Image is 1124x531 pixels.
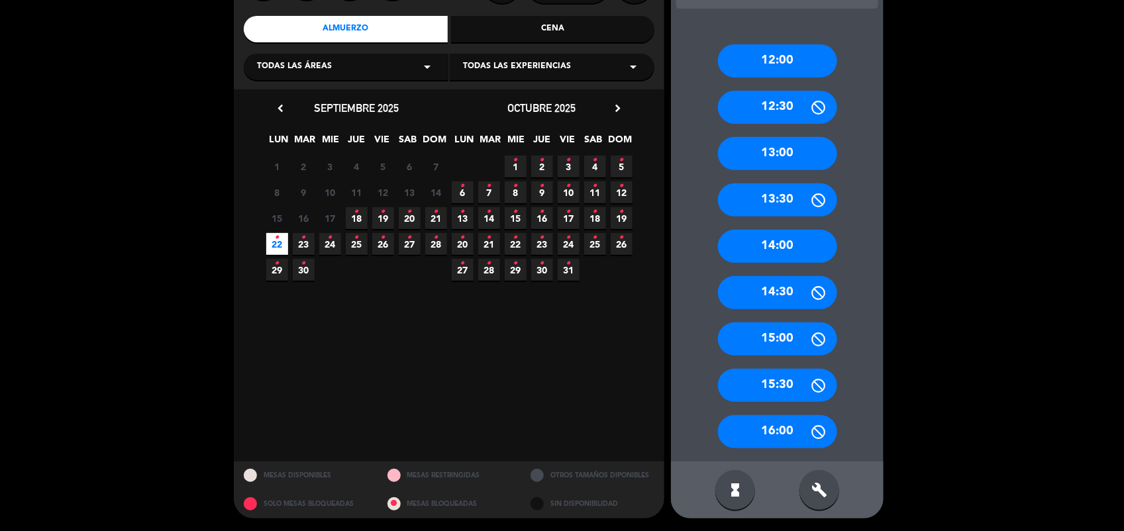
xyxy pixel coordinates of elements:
i: • [460,175,465,197]
i: • [513,150,518,171]
span: MIE [505,132,527,154]
span: 6 [452,181,474,203]
i: • [593,150,597,171]
span: 6 [399,156,421,177]
span: 28 [478,259,500,281]
span: Todas las experiencias [463,60,571,73]
span: 22 [505,233,527,255]
span: JUE [346,132,368,154]
i: • [487,175,491,197]
span: 19 [611,207,633,229]
div: 16:00 [718,415,837,448]
i: build [811,482,827,498]
span: 10 [558,181,580,203]
span: VIE [372,132,393,154]
span: 5 [611,156,633,177]
span: 14 [425,181,447,203]
span: 23 [293,233,315,255]
i: arrow_drop_down [419,59,435,75]
i: • [434,201,438,222]
span: MAR [480,132,501,154]
i: • [540,150,544,171]
div: 14:00 [718,230,837,263]
i: • [513,227,518,248]
span: 3 [558,156,580,177]
i: • [619,227,624,248]
i: • [328,227,332,248]
span: 26 [611,233,633,255]
span: LUN [268,132,290,154]
i: • [593,227,597,248]
span: 8 [266,181,288,203]
span: 20 [399,207,421,229]
i: • [566,253,571,274]
span: 12 [611,181,633,203]
i: • [593,201,597,222]
span: 17 [558,207,580,229]
span: 17 [319,207,341,229]
div: 14:30 [718,276,837,309]
div: SIN DISPONIBILIDAD [521,490,664,518]
span: 14 [478,207,500,229]
i: • [434,227,438,248]
span: 18 [346,207,368,229]
span: 3 [319,156,341,177]
i: • [540,175,544,197]
div: 13:00 [718,137,837,170]
i: • [275,227,280,248]
i: • [460,201,465,222]
span: 4 [346,156,368,177]
span: VIE [557,132,579,154]
i: chevron_right [611,101,625,115]
div: 15:00 [718,322,837,356]
i: • [513,201,518,222]
span: 28 [425,233,447,255]
span: octubre 2025 [508,101,576,115]
i: • [566,150,571,171]
i: • [540,201,544,222]
span: 11 [346,181,368,203]
span: 15 [505,207,527,229]
span: septiembre 2025 [314,101,399,115]
span: 1 [505,156,527,177]
span: 5 [372,156,394,177]
span: 16 [293,207,315,229]
span: 24 [558,233,580,255]
i: • [460,253,465,274]
i: • [407,227,412,248]
i: • [354,227,359,248]
i: • [407,201,412,222]
div: 12:30 [718,91,837,124]
div: MESAS RESTRINGIDAS [378,461,521,490]
span: 22 [266,233,288,255]
i: • [487,227,491,248]
span: 25 [584,233,606,255]
span: MIE [320,132,342,154]
span: DOM [423,132,445,154]
i: • [540,227,544,248]
span: 8 [505,181,527,203]
i: • [301,227,306,248]
div: 12:00 [718,44,837,77]
i: • [513,253,518,274]
span: 26 [372,233,394,255]
span: 25 [346,233,368,255]
i: • [593,175,597,197]
i: • [619,175,624,197]
span: SAB [397,132,419,154]
i: • [301,253,306,274]
span: 31 [558,259,580,281]
span: 20 [452,233,474,255]
div: Almuerzo [244,16,448,42]
i: chevron_left [274,101,287,115]
i: • [460,227,465,248]
div: 15:30 [718,369,837,402]
span: 2 [293,156,315,177]
span: JUE [531,132,553,154]
i: • [619,150,624,171]
i: • [619,201,624,222]
span: 29 [505,259,527,281]
i: • [487,253,491,274]
span: 11 [584,181,606,203]
span: 9 [293,181,315,203]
